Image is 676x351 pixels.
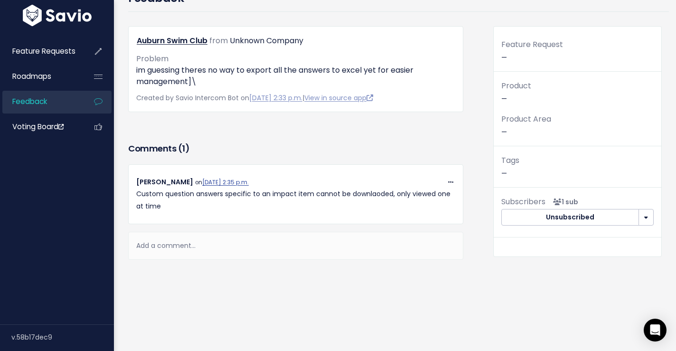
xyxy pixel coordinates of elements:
span: Product Area [501,114,551,124]
p: — [501,113,654,138]
span: Created by Savio Intercom Bot on | [136,93,373,103]
a: Auburn Swim Club [137,35,207,46]
span: Feature Requests [12,46,75,56]
span: Roadmaps [12,71,51,81]
a: Roadmaps [2,66,79,87]
div: Unknown Company [230,34,303,48]
a: Feature Requests [2,40,79,62]
span: Product [501,80,531,91]
div: — [494,38,661,72]
span: Subscribers [501,196,545,207]
a: View in source app [304,93,373,103]
img: logo-white.9d6f32f41409.svg [20,4,94,26]
div: Add a comment... [128,232,463,260]
a: Feedback [2,91,79,113]
p: — [501,154,654,180]
a: [DATE] 2:35 p.m. [202,179,249,186]
button: Unsubscribed [501,209,639,226]
h3: Comments ( ) [128,142,463,155]
span: 1 [182,142,185,154]
div: v.58b17dec9 [11,325,114,350]
span: Feature Request [501,39,563,50]
span: from [209,35,228,46]
a: [DATE] 2:33 p.m. [249,93,302,103]
a: Voting Board [2,116,79,138]
span: Feedback [12,96,47,106]
span: on [195,179,249,186]
span: <p><strong>Subscribers</strong><br><br> - Yesenia Santiago<br> </p> [549,197,578,207]
p: Custom question answers specific to an impact item cannot be downlaoded, only viewed one at time [136,188,455,212]
span: Problem [136,53,169,64]
div: Open Intercom Messenger [644,319,667,342]
span: [PERSON_NAME] [136,177,193,187]
p: — [501,79,654,105]
span: Voting Board [12,122,64,132]
p: im guessing theres no way to export all the answers to excel yet for easier management]\ [136,65,455,87]
span: Tags [501,155,519,166]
